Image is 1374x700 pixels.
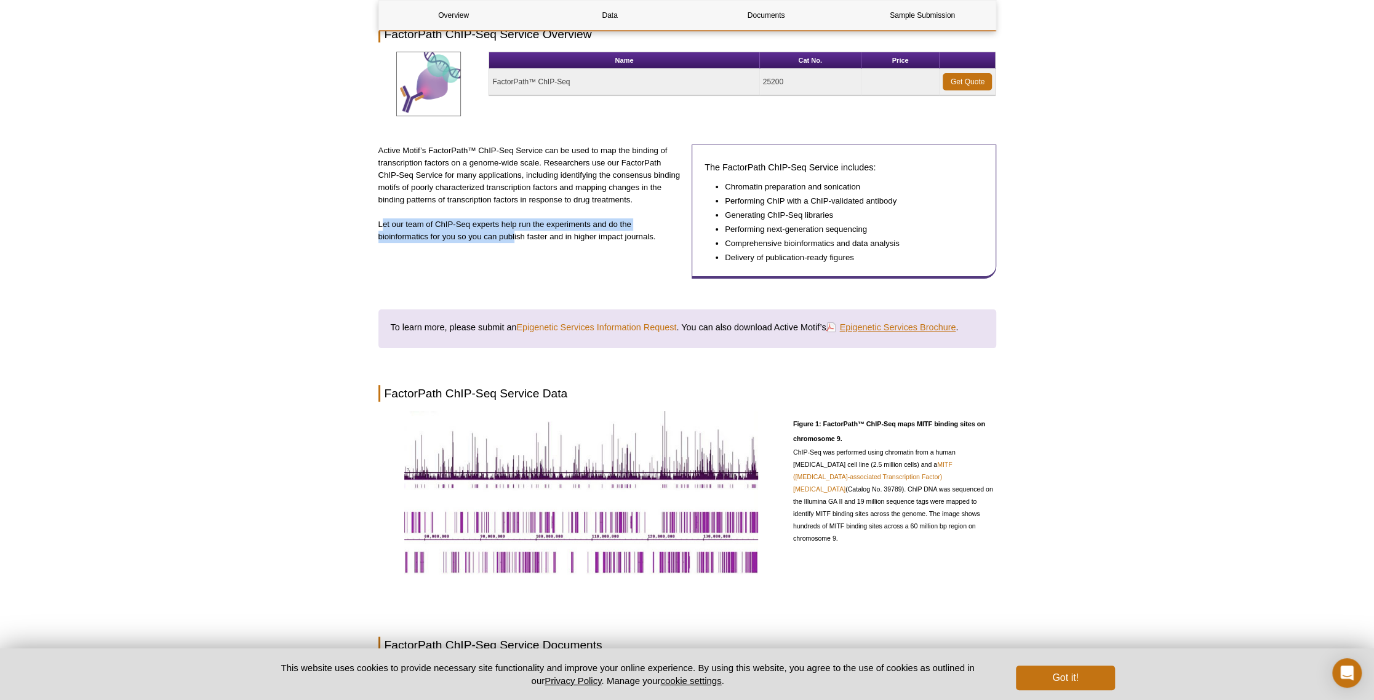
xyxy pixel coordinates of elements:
[378,385,996,402] h2: FactorPath ChIP-Seq Service Data
[725,252,971,264] li: Delivery of publication-ready figures
[660,675,721,686] button: cookie settings
[404,411,758,575] img: ChIP-Seq data generated by Active Motif Epigenetic Services maps hundreds of MITF binding sites a...
[260,661,996,687] p: This website uses cookies to provide necessary site functionality and improve your online experie...
[378,637,996,653] h2: FactorPath ChIP-Seq Service Documents
[848,1,997,30] a: Sample Submission
[725,237,971,250] li: Comprehensive bioinformatics and data analysis
[1016,666,1114,690] button: Got it!
[535,1,685,30] a: Data
[760,69,861,95] td: 25200
[760,52,861,69] th: Cat No.
[489,52,759,69] th: Name
[705,160,983,175] h3: The FactorPath ChIP-Seq Service includes:
[725,223,971,236] li: Performing next-generation sequencing
[861,52,940,69] th: Price
[378,145,683,206] p: Active Motif’s FactorPath™ ChIP-Seq Service can be used to map the binding of transcription facto...
[793,413,996,446] h3: Figure 1: FactorPath™ ChIP-Seq maps MITF binding sites on chromosome 9.
[516,322,676,333] a: Epigenetic Services Information Request
[793,448,993,542] span: ChIP-Seq was performed using chromatin from a human [MEDICAL_DATA] cell line (2.5 million cells) ...
[943,73,992,90] a: Get Quote
[378,218,683,243] p: Let our team of ChIP-Seq experts help run the experiments and do the bioinformatics for you so yo...
[725,195,971,207] li: Performing ChIP with a ChIP-validated antibody
[692,1,841,30] a: Documents
[826,320,956,334] a: Epigenetic Services Brochure
[378,26,996,42] h2: FactorPath ChIP-Seq Service Overview
[793,461,953,493] a: MITF ([MEDICAL_DATA]-associated Transcription Factor) [MEDICAL_DATA]
[1332,658,1362,688] div: Open Intercom Messenger
[396,52,461,116] img: Transcription Factors
[725,181,971,193] li: Chromatin preparation and sonication
[391,322,984,333] h4: To learn more, please submit an . You can also download Active Motif’s .
[489,69,759,95] td: FactorPath™ ChIP-Seq
[725,209,971,221] li: Generating ChIP-Seq libraries
[545,675,601,686] a: Privacy Policy
[379,1,529,30] a: Overview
